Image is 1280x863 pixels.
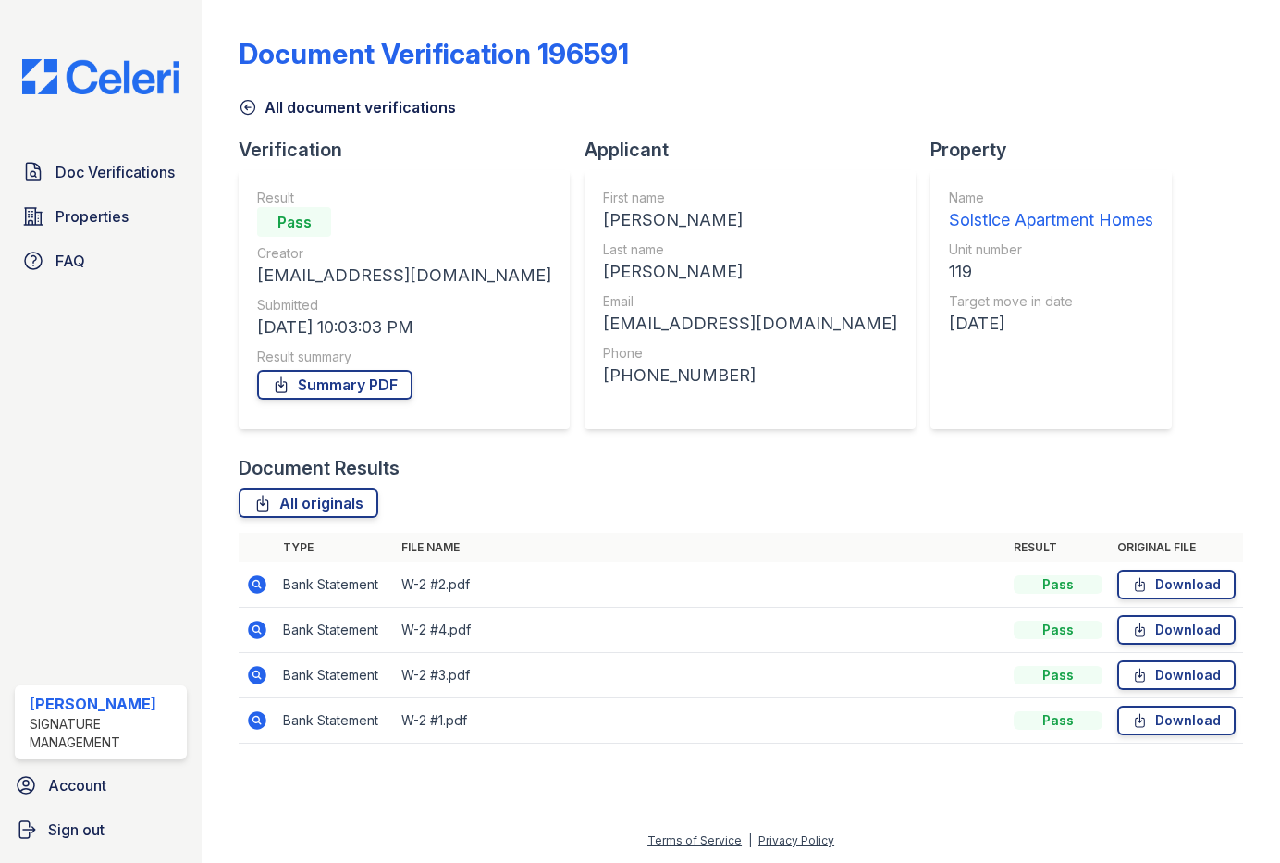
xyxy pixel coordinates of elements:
div: Pass [1014,666,1102,684]
div: Result summary [257,348,551,366]
div: Phone [603,344,897,363]
div: First name [603,189,897,207]
a: Download [1117,660,1236,690]
div: [EMAIL_ADDRESS][DOMAIN_NAME] [603,311,897,337]
th: Result [1006,533,1110,562]
th: Type [276,533,394,562]
div: [PERSON_NAME] [30,693,179,715]
td: Bank Statement [276,562,394,608]
div: | [748,833,752,847]
a: Properties [15,198,187,235]
span: Account [48,774,106,796]
div: [PERSON_NAME] [603,207,897,233]
div: Target move in date [949,292,1153,311]
div: [PHONE_NUMBER] [603,363,897,388]
td: W-2 #3.pdf [394,653,1006,698]
span: Doc Verifications [55,161,175,183]
a: All document verifications [239,96,456,118]
div: Name [949,189,1153,207]
div: Pass [1014,621,1102,639]
a: Terms of Service [647,833,742,847]
td: Bank Statement [276,608,394,653]
div: Submitted [257,296,551,314]
img: CE_Logo_Blue-a8612792a0a2168367f1c8372b55b34899dd931a85d93a1a3d3e32e68fde9ad4.png [7,59,194,94]
div: Verification [239,137,585,163]
th: Original file [1110,533,1243,562]
td: Bank Statement [276,698,394,744]
div: Signature Management [30,715,179,752]
a: Name Solstice Apartment Homes [949,189,1153,233]
div: [PERSON_NAME] [603,259,897,285]
div: [DATE] [949,311,1153,337]
td: W-2 #4.pdf [394,608,1006,653]
a: Summary PDF [257,370,412,400]
div: Email [603,292,897,311]
div: Property [930,137,1187,163]
td: W-2 #1.pdf [394,698,1006,744]
div: [DATE] 10:03:03 PM [257,314,551,340]
div: Document Results [239,455,400,481]
a: Download [1117,570,1236,599]
a: Doc Verifications [15,154,187,191]
a: All originals [239,488,378,518]
span: FAQ [55,250,85,272]
div: Creator [257,244,551,263]
a: Privacy Policy [758,833,834,847]
div: Result [257,189,551,207]
span: Sign out [48,819,105,841]
div: Solstice Apartment Homes [949,207,1153,233]
a: FAQ [15,242,187,279]
th: File name [394,533,1006,562]
div: Pass [257,207,331,237]
td: Bank Statement [276,653,394,698]
div: Document Verification 196591 [239,37,629,70]
div: Unit number [949,240,1153,259]
a: Sign out [7,811,194,848]
iframe: chat widget [1202,789,1262,845]
td: W-2 #2.pdf [394,562,1006,608]
div: Pass [1014,575,1102,594]
div: [EMAIL_ADDRESS][DOMAIN_NAME] [257,263,551,289]
span: Properties [55,205,129,228]
a: Account [7,767,194,804]
div: Pass [1014,711,1102,730]
a: Download [1117,615,1236,645]
a: Download [1117,706,1236,735]
div: Last name [603,240,897,259]
div: Applicant [585,137,930,163]
div: 119 [949,259,1153,285]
